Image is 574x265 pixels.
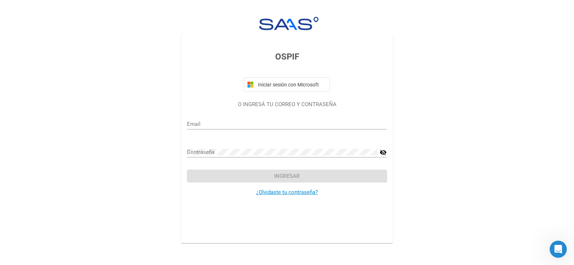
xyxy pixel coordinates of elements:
[256,189,318,195] a: ¿Olvidaste tu contraseña?
[257,82,327,87] span: Iniciar sesión con Microsoft
[550,241,567,258] iframe: Intercom live chat
[274,173,300,179] span: Ingresar
[187,100,387,109] p: O INGRESÁ TU CORREO Y CONTRASEÑA
[244,77,330,92] button: Iniciar sesión con Microsoft
[187,50,387,63] h3: OSPIF
[380,148,387,157] mat-icon: visibility_off
[187,170,387,183] button: Ingresar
